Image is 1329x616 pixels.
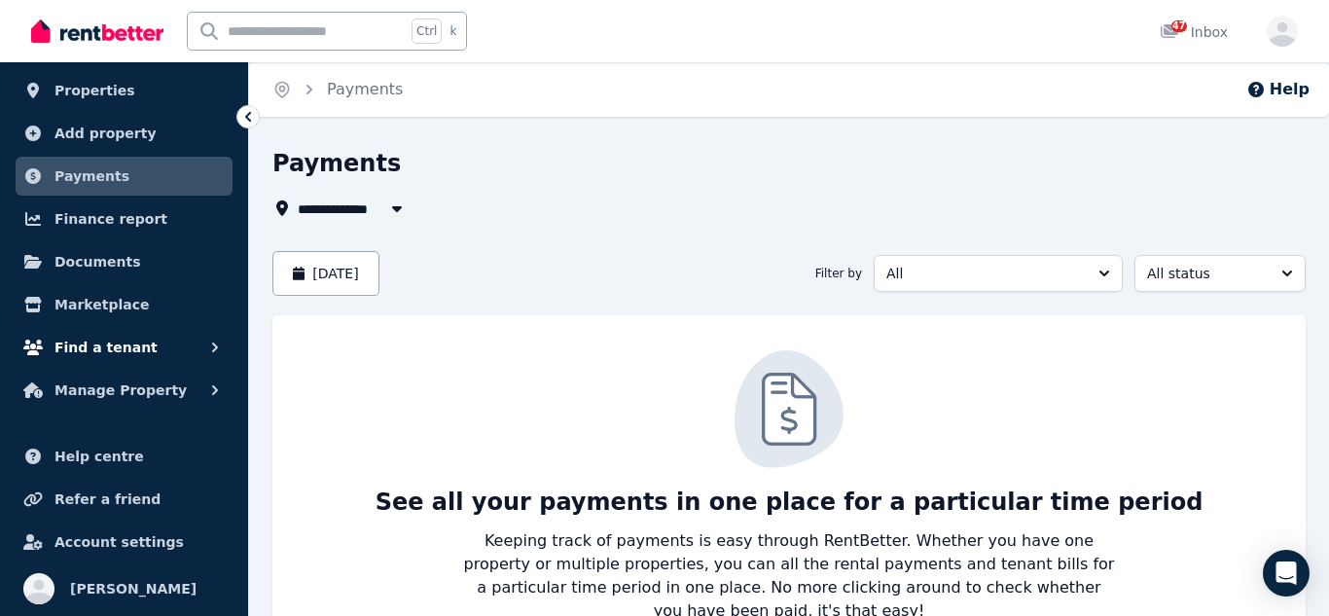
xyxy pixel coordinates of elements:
span: [PERSON_NAME] [70,577,197,600]
div: Open Intercom Messenger [1263,550,1310,597]
nav: Breadcrumb [249,62,426,117]
span: k [449,23,456,39]
div: Inbox [1160,22,1228,42]
a: Payments [16,157,233,196]
a: Payments [327,80,403,98]
span: 47 [1171,20,1187,32]
span: Marketplace [54,293,149,316]
span: Finance report [54,207,167,231]
span: Payments [54,164,129,188]
span: All status [1147,264,1266,283]
a: Refer a friend [16,480,233,519]
a: Finance report [16,199,233,238]
button: Find a tenant [16,328,233,367]
span: Documents [54,250,141,273]
a: Marketplace [16,285,233,324]
button: [DATE] [272,251,379,296]
button: All [874,255,1123,292]
span: Properties [54,79,135,102]
button: Manage Property [16,371,233,410]
span: Manage Property [54,379,187,402]
span: Filter by [815,266,862,281]
img: RentBetter [31,17,163,46]
h1: Payments [272,148,401,179]
p: See all your payments in one place for a particular time period [376,487,1203,518]
a: Help centre [16,437,233,476]
span: Refer a friend [54,488,161,511]
button: Help [1246,78,1310,101]
a: Documents [16,242,233,281]
span: Account settings [54,530,184,554]
img: Tenant Checks [735,350,844,468]
span: All [886,264,1083,283]
a: Account settings [16,523,233,562]
button: All status [1134,255,1306,292]
span: Add property [54,122,157,145]
a: Properties [16,71,233,110]
span: Ctrl [412,18,442,44]
span: Find a tenant [54,336,158,359]
a: Add property [16,114,233,153]
span: Help centre [54,445,144,468]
